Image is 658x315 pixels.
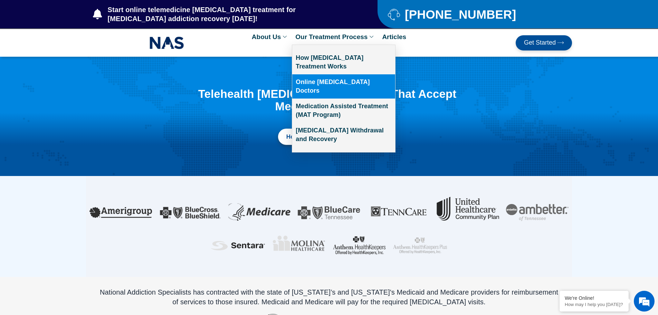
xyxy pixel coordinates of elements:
div: Navigation go back [8,36,18,46]
img: TennCare logo [367,197,430,228]
div: National Addiction Specialists has contracted with the state of [US_STATE]’s and [US_STATE]'s Med... [100,287,558,307]
span: Get Started [524,39,556,46]
a: How to Start the program [278,129,377,145]
img: online-suboxone-doctors-that-accepts-medicare [228,203,291,222]
a: About Us [248,29,292,45]
a: Articles [379,29,410,45]
a: Online [MEDICAL_DATA] Doctors [292,74,395,99]
a: Our Treatment Process [292,29,379,45]
div: We're Online! [565,295,623,301]
img: molina healthcare logo [272,235,326,252]
p: How may I help you today? [565,302,623,307]
div: Minimize live chat window [113,3,130,20]
span: How to Start the program [286,133,361,141]
a: [PHONE_NUMBER] [388,8,555,20]
a: How [MEDICAL_DATA] Treatment Works [292,50,395,74]
img: online-suboxone-doctors-that-accepts-bluecross-blueshield [159,204,221,221]
h1: Telehealth [MEDICAL_DATA] Clinic That Accept Medicaid/TennCare [152,88,503,113]
textarea: Type your message and hit 'Enter' [3,189,132,213]
a: Start online telemedicine [MEDICAL_DATA] treatment for [MEDICAL_DATA] addiction recovery [DATE]! [93,5,350,23]
img: ambetter insurance of tennessee for opioid addiction [506,204,569,221]
img: UHC Logo [437,197,499,221]
div: Chat with us now [46,36,126,45]
span: Start online telemedicine [MEDICAL_DATA] treatment for [MEDICAL_DATA] addiction recovery [DATE]! [106,5,350,23]
img: online-suboxone-doctors-that-accepts-amerigroup [89,207,152,217]
a: [MEDICAL_DATA] Withdrawal and Recovery [292,123,395,147]
span: We're online! [40,87,95,157]
img: NAS_email_signature-removebg-preview.png [150,35,184,51]
a: Get Started [516,35,572,50]
span: [PHONE_NUMBER] [403,10,516,19]
img: online-suboxone-doctors-that-accepts-bluecare [298,206,360,219]
a: Medication Assisted Treatment (MAT Program) [292,99,395,123]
